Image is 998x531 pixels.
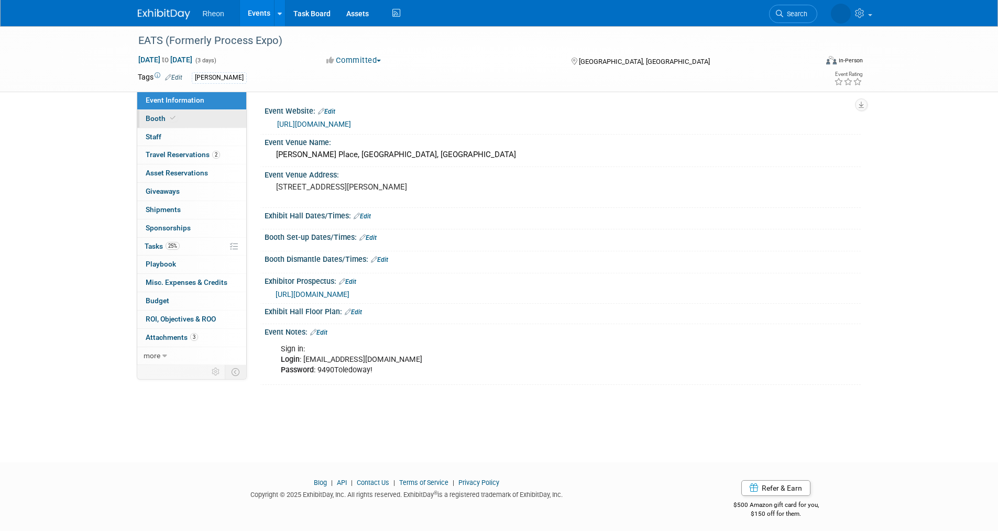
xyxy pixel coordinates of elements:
[146,333,198,341] span: Attachments
[137,164,246,182] a: Asset Reservations
[146,278,227,286] span: Misc. Expenses & Credits
[769,5,817,23] a: Search
[137,183,246,201] a: Giveaways
[323,55,385,66] button: Committed
[192,72,247,83] div: [PERSON_NAME]
[265,135,861,148] div: Event Venue Name:
[207,365,225,379] td: Personalize Event Tab Strip
[281,355,300,364] b: Login
[277,120,351,128] a: [URL][DOMAIN_NAME]
[146,96,204,104] span: Event Information
[146,132,161,141] span: Staff
[337,479,347,486] a: API
[314,479,327,486] a: Blog
[318,108,335,115] a: Edit
[265,103,861,117] div: Event Website:
[692,494,861,518] div: $500 Amazon gift card for you,
[265,229,861,243] div: Booth Set-up Dates/Times:
[276,182,501,192] pre: [STREET_ADDRESS][PERSON_NAME]
[579,58,710,65] span: [GEOGRAPHIC_DATA], [GEOGRAPHIC_DATA]
[137,292,246,310] a: Budget
[755,54,863,70] div: Event Format
[272,147,853,163] div: [PERSON_NAME] Place, [GEOGRAPHIC_DATA], [GEOGRAPHIC_DATA]
[138,488,676,500] div: Copyright © 2025 ExhibitDay, Inc. All rights reserved. ExhibitDay is a registered trademark of Ex...
[831,4,851,24] img: Chi Muir
[146,169,208,177] span: Asset Reservations
[783,10,807,18] span: Search
[371,256,388,263] a: Edit
[146,150,220,159] span: Travel Reservations
[434,490,437,496] sup: ®
[137,347,246,365] a: more
[225,365,246,379] td: Toggle Event Tabs
[160,56,170,64] span: to
[265,304,861,317] div: Exhibit Hall Floor Plan:
[265,167,861,180] div: Event Venue Address:
[166,242,180,250] span: 25%
[359,234,377,241] a: Edit
[692,510,861,518] div: $150 off for them.
[146,315,216,323] span: ROI, Objectives & ROO
[137,256,246,273] a: Playbook
[339,278,356,285] a: Edit
[137,201,246,219] a: Shipments
[190,333,198,341] span: 3
[137,110,246,128] a: Booth
[137,146,246,164] a: Travel Reservations2
[137,329,246,347] a: Attachments3
[135,31,802,50] div: EATS (Formerly Process Expo)
[348,479,355,486] span: |
[203,9,224,18] span: Rheon
[826,56,837,64] img: Format-Inperson.png
[137,128,246,146] a: Staff
[146,114,178,123] span: Booth
[354,213,371,220] a: Edit
[194,57,216,64] span: (3 days)
[138,72,182,84] td: Tags
[328,479,335,486] span: |
[138,9,190,19] img: ExhibitDay
[265,273,861,287] div: Exhibitor Prospectus:
[137,219,246,237] a: Sponsorships
[345,308,362,316] a: Edit
[146,187,180,195] span: Giveaways
[144,351,160,360] span: more
[281,366,314,374] b: Password
[137,274,246,292] a: Misc. Expenses & Credits
[276,290,349,298] a: [URL][DOMAIN_NAME]
[146,224,191,232] span: Sponsorships
[212,151,220,159] span: 2
[137,311,246,328] a: ROI, Objectives & ROO
[838,57,863,64] div: In-Person
[265,251,861,265] div: Booth Dismantle Dates/Times:
[265,208,861,222] div: Exhibit Hall Dates/Times:
[357,479,389,486] a: Contact Us
[146,296,169,305] span: Budget
[138,55,193,64] span: [DATE] [DATE]
[741,480,810,496] a: Refer & Earn
[399,479,448,486] a: Terms of Service
[391,479,398,486] span: |
[137,92,246,109] a: Event Information
[146,205,181,214] span: Shipments
[458,479,499,486] a: Privacy Policy
[310,329,327,336] a: Edit
[273,339,745,381] div: Sign in: : [EMAIL_ADDRESS][DOMAIN_NAME] : 9490Toledoway!
[265,324,861,338] div: Event Notes:
[165,74,182,81] a: Edit
[145,242,180,250] span: Tasks
[146,260,176,268] span: Playbook
[834,72,862,77] div: Event Rating
[170,115,176,121] i: Booth reservation complete
[137,238,246,256] a: Tasks25%
[450,479,457,486] span: |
